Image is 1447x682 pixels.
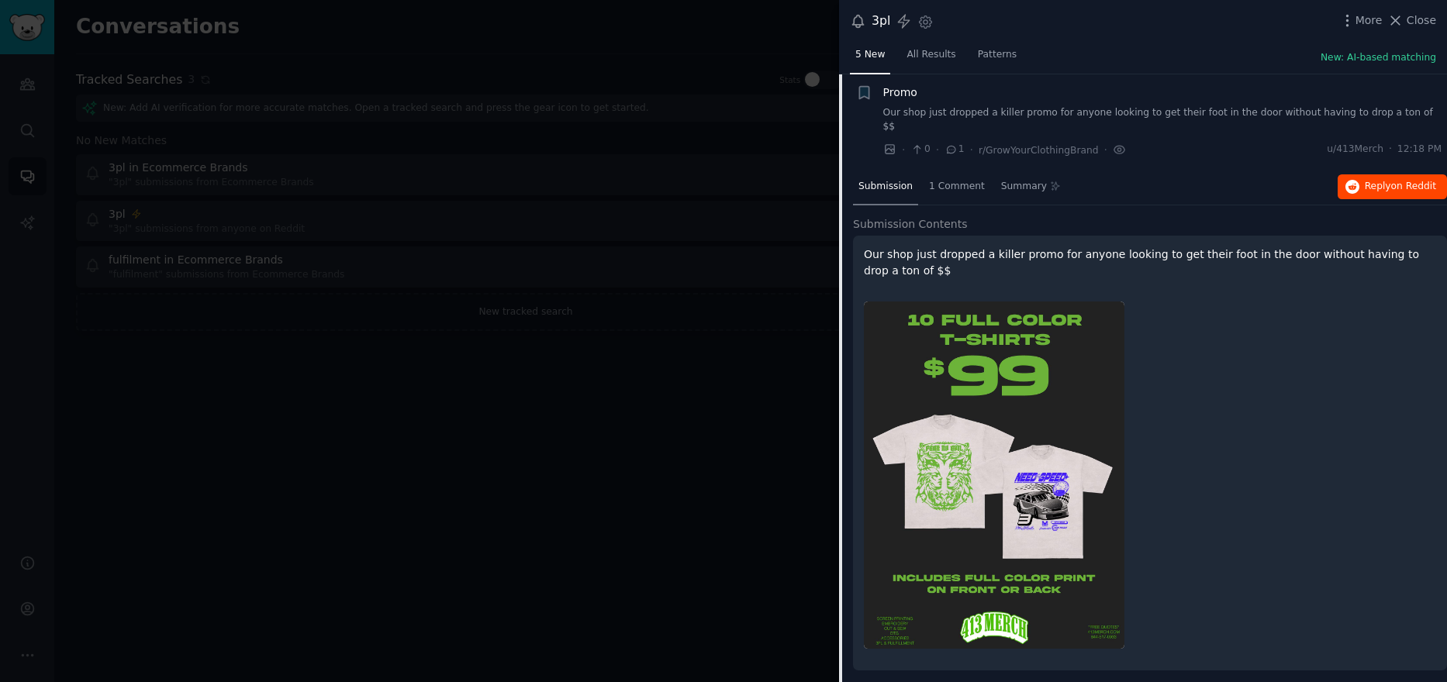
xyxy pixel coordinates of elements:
[1387,12,1436,29] button: Close
[902,142,905,158] span: ·
[1104,142,1107,158] span: ·
[979,145,1099,156] span: r/GrowYourClothingBrand
[850,43,890,74] a: 5 New
[929,180,985,194] span: 1 Comment
[1365,180,1436,194] span: Reply
[1389,143,1392,157] span: ·
[901,43,961,74] a: All Results
[1397,143,1442,157] span: 12:18 PM
[858,180,913,194] span: Submission
[864,301,1124,649] img: Promo
[855,48,885,62] span: 5 New
[1407,12,1436,29] span: Close
[907,48,955,62] span: All Results
[853,216,968,232] span: Submission Contents
[1339,12,1383,29] button: More
[978,48,1017,62] span: Patterns
[872,12,890,31] div: 3pl
[972,43,1022,74] a: Patterns
[1338,174,1447,199] button: Replyon Reddit
[1001,180,1047,194] span: Summary
[970,142,973,158] span: ·
[883,106,1442,133] a: Our shop just dropped a killer promo for anyone looking to get their foot in the door without hav...
[864,246,1436,279] p: Our shop just dropped a killer promo for anyone looking to get their foot in the door without hav...
[1321,51,1436,65] button: New: AI-based matching
[1391,181,1436,191] span: on Reddit
[883,84,917,101] a: Promo
[1355,12,1383,29] span: More
[910,143,930,157] span: 0
[1327,143,1383,157] span: u/413Merch
[936,142,939,158] span: ·
[945,143,964,157] span: 1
